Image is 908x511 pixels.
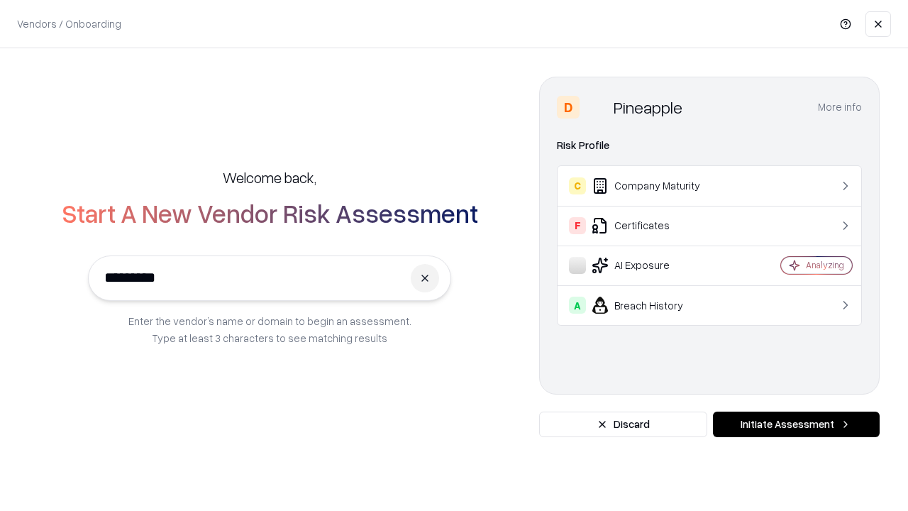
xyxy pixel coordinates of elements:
[557,96,580,119] div: D
[17,16,121,31] p: Vendors / Onboarding
[585,96,608,119] img: Pineapple
[569,217,586,234] div: F
[128,312,411,346] p: Enter the vendor’s name or domain to begin an assessment. Type at least 3 characters to see match...
[557,137,862,154] div: Risk Profile
[223,167,316,187] h5: Welcome back,
[818,94,862,120] button: More info
[614,96,682,119] div: Pineapple
[569,257,738,274] div: AI Exposure
[569,177,586,194] div: C
[569,297,738,314] div: Breach History
[713,412,880,437] button: Initiate Assessment
[539,412,707,437] button: Discard
[62,199,478,227] h2: Start A New Vendor Risk Assessment
[569,217,738,234] div: Certificates
[806,259,844,271] div: Analyzing
[569,297,586,314] div: A
[569,177,738,194] div: Company Maturity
